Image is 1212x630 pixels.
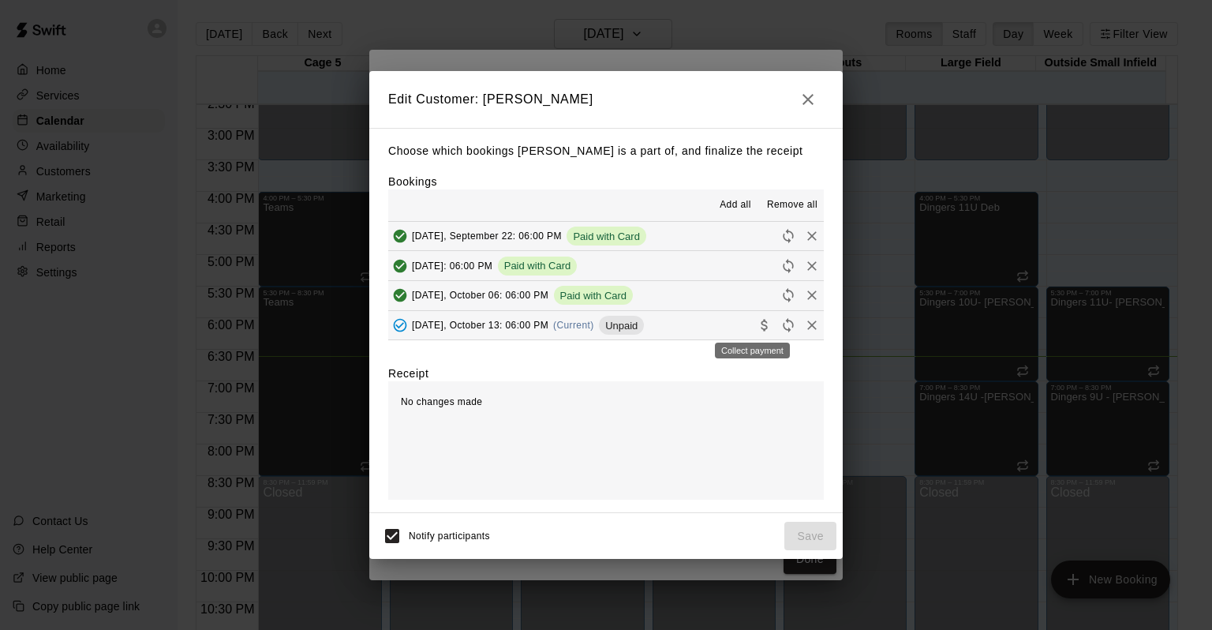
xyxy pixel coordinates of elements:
[554,290,634,302] span: Paid with Card
[369,71,843,128] h2: Edit Customer: [PERSON_NAME]
[776,289,800,301] span: Reschedule
[800,289,824,301] span: Remove
[767,197,817,213] span: Remove all
[388,313,412,337] button: Added - Collect Payment
[800,230,824,242] span: Remove
[776,319,800,331] span: Reschedule
[710,193,761,218] button: Add all
[800,319,824,331] span: Remove
[776,230,800,242] span: Reschedule
[800,259,824,271] span: Remove
[388,222,824,251] button: Added & Paid[DATE], September 22: 06:00 PMPaid with CardRescheduleRemove
[412,231,562,242] span: [DATE], September 22: 06:00 PM
[776,259,800,271] span: Reschedule
[753,319,776,331] span: Collect payment
[567,231,646,242] span: Paid with Card
[761,193,824,218] button: Remove all
[409,531,490,542] span: Notify participants
[388,311,824,340] button: Added - Collect Payment[DATE], October 13: 06:00 PM(Current)UnpaidCollect paymentRescheduleRemove
[412,260,492,271] span: [DATE]: 06:00 PM
[388,283,412,307] button: Added & Paid
[498,260,578,272] span: Paid with Card
[412,290,548,301] span: [DATE], October 06: 06:00 PM
[715,343,790,358] div: Collect payment
[388,254,412,278] button: Added & Paid
[388,224,412,248] button: Added & Paid
[388,366,428,381] label: Receipt
[388,251,824,280] button: Added & Paid[DATE]: 06:00 PMPaid with CardRescheduleRemove
[388,141,824,161] p: Choose which bookings [PERSON_NAME] is a part of, and finalize the receipt
[388,175,437,188] label: Bookings
[388,281,824,310] button: Added & Paid[DATE], October 06: 06:00 PMPaid with CardRescheduleRemove
[412,320,548,331] span: [DATE], October 13: 06:00 PM
[401,396,482,407] span: No changes made
[553,320,594,331] span: (Current)
[599,320,644,332] span: Unpaid
[720,197,751,213] span: Add all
